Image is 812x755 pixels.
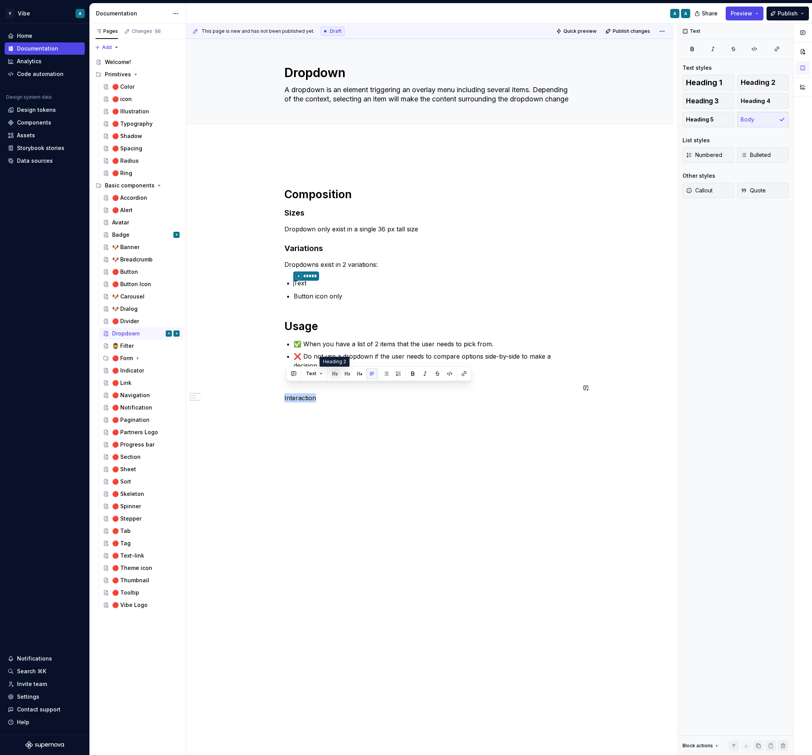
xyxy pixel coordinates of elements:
p: Interaction [284,393,576,403]
a: 🔴 icon [100,93,183,105]
div: Contact support [17,706,61,713]
div: Data sources [17,157,53,165]
svg: Supernova Logo [25,741,64,749]
button: Callout [683,183,734,198]
div: 🔴 Shadow [112,132,142,140]
div: Help [17,718,29,726]
a: 🔴 Radius [100,155,183,167]
a: DropdownAA [100,327,183,340]
a: 🔴 Illustration [100,105,183,118]
div: Basic components [92,179,183,192]
a: 🔴 Ring [100,167,183,179]
p: Dropdowns exist in 2 variations: [284,260,576,269]
a: Data sources [5,155,85,167]
span: Heading 5 [686,116,714,123]
div: 🔴 Link [112,379,131,387]
a: 🔴 Sort [100,475,183,488]
a: Welcome! [92,56,183,68]
div: 🔴 Spacing [112,145,142,152]
a: 🐶 Breadcrumb [100,253,183,266]
a: 🔴 Stepper [100,512,183,525]
div: 🔴 Illustration [112,108,149,115]
div: 🔴 Tag [112,539,131,547]
a: Avatar [100,216,183,229]
a: 🔴 Color [100,81,183,93]
button: Share [691,7,723,20]
div: Search ⌘K [17,667,46,675]
span: Add [102,44,112,51]
textarea: Dropdown [283,64,574,82]
a: 🔴 Indicator [100,364,183,377]
span: Publish [778,10,798,17]
a: Components [5,116,85,129]
div: 🐶 Banner [112,243,140,251]
div: A [79,10,82,17]
button: Quick preview [554,26,600,37]
button: VVibeA [2,5,88,22]
div: Block actions [683,743,713,749]
a: Settings [5,691,85,703]
div: 🔴 Tab [112,527,131,535]
div: 🔴 Accordion [112,194,147,202]
div: Notifications [17,655,52,662]
div: 🔴 Tooltip [112,589,139,597]
button: Heading 5 [683,112,734,127]
a: 🔴 Button Icon [100,278,183,290]
div: Welcome! [105,58,131,66]
a: 🔴 Shadow [100,130,183,142]
span: Text [306,371,316,377]
div: 🐶 Carousel [112,293,145,300]
a: 🔴 Link [100,377,183,389]
div: Components [17,119,51,126]
span: Callout [686,187,713,194]
a: Analytics [5,55,85,67]
span: 50 [154,28,162,34]
div: 🐶 Dialog [112,305,138,313]
div: Changes [132,28,162,34]
div: 🔴 Button [112,268,138,276]
div: Documentation [17,45,58,52]
h3: Sizes [284,207,576,218]
p: Button icon only [294,292,576,301]
span: Heading 3 [686,97,719,105]
div: 🔴 Indicator [112,367,144,374]
div: Documentation [96,10,169,17]
span: Quote [741,187,766,194]
div: Other styles [683,172,715,180]
div: Dropdown [112,330,140,337]
div: 🧔‍♂️ Filter [112,342,134,350]
div: 🔴 Form [112,354,133,362]
div: Page tree [92,56,183,611]
p: ✅ When you have a list of 2 items that the user needs to pick from. [294,339,576,349]
button: Text [303,368,326,379]
button: Numbered [683,147,734,163]
div: A [684,10,687,17]
div: A [176,330,178,337]
div: 🔴 Section [112,453,141,461]
div: 🔴 Radius [112,157,139,165]
button: Help [5,716,85,728]
div: 🔴 Pagination [112,416,150,424]
button: Bulleted [737,147,789,163]
a: 🔴 Typography [100,118,183,130]
span: Draft [330,28,341,34]
a: 🔴 Tab [100,525,183,537]
p: ❌ Do not use a dropdown if the user needs to compare options side-by-side to make a decision [294,352,576,370]
button: Add [92,42,121,53]
div: 🔴 Notification [112,404,152,411]
p: Dropdown only exist in a single 36 px tall size [284,224,576,234]
a: Storybook stories [5,142,85,154]
div: 🐶 Breadcrumb [112,256,153,263]
button: Heading 3 [683,93,734,109]
a: 🐶 Carousel [100,290,183,303]
div: Block actions [683,740,720,751]
button: Publish changes [603,26,654,37]
div: 🔴 Spinner [112,502,141,510]
div: 🔴 Stepper [112,515,141,522]
h3: Variations [284,243,576,254]
span: Heading 1 [686,79,722,86]
span: Quick preview [563,28,597,34]
div: 🔴 Theme icon [112,564,152,572]
div: 🔴 Divider [112,317,139,325]
button: Search ⌘K [5,665,85,677]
